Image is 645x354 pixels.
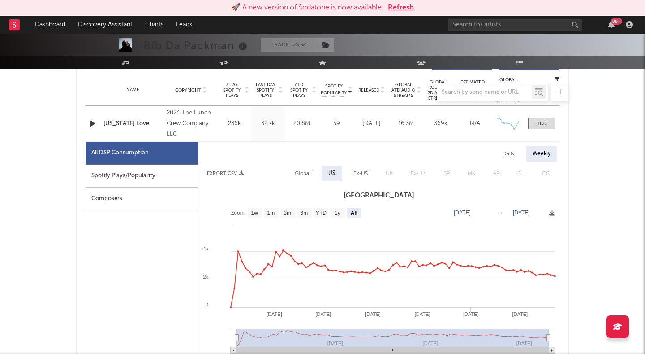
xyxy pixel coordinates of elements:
a: Dashboard [29,16,72,34]
div: 369k [426,119,456,128]
div: Global [295,168,310,179]
text: 3m [284,210,292,216]
text: [DATE] [365,311,381,317]
div: Bfb Da Packman [143,38,249,53]
div: 🚀 A new version of Sodatone is now available. [232,2,383,13]
text: [DATE] [454,210,471,216]
div: US [328,168,335,179]
text: [DATE] [463,311,479,317]
text: [DATE] [267,311,282,317]
span: Last Day Spotify Plays [254,82,277,98]
input: Search by song name or URL [437,89,532,96]
text: [DATE] [512,311,528,317]
div: Spotify Plays/Popularity [86,165,198,188]
div: 20.8M [287,119,316,128]
div: Daily [496,146,521,162]
span: Estimated % Playlist Streams Last Day [460,79,485,101]
div: 236k [220,119,249,128]
text: Zoom [231,210,245,216]
div: 59 [321,119,352,128]
div: [DATE] [357,119,387,128]
text: → [498,210,503,216]
button: Export CSV [207,171,244,176]
div: 99 + [611,18,622,25]
div: Global Streaming Trend (Last 60D) [494,77,521,104]
text: All [351,210,357,216]
button: 99+ [608,21,615,28]
button: Refresh [388,2,414,13]
div: All DSP Consumption [86,142,198,165]
text: 6m [301,210,308,216]
a: Discovery Assistant [72,16,139,34]
text: 0 [206,302,208,307]
div: 32.7k [254,119,283,128]
div: Ex-US [353,168,368,179]
div: N/A [460,119,490,128]
div: 16.3M [391,119,421,128]
text: 2k [203,274,208,280]
div: Composers [86,188,198,210]
a: Leads [170,16,198,34]
a: [US_STATE] Love [103,119,162,128]
text: 1y [335,210,340,216]
div: 2024 The Lunch Crew Company LLC [167,108,215,140]
span: ATD Spotify Plays [287,82,311,98]
div: All DSP Consumption [91,148,149,158]
text: [DATE] [316,311,331,317]
input: Search for artists [448,19,582,31]
text: [DATE] [513,210,530,216]
button: Tracking [261,38,317,52]
text: 4k [203,246,208,251]
text: 1w [251,210,258,216]
h3: [GEOGRAPHIC_DATA] [198,190,559,201]
span: Global Rolling 7D Audio Streams [426,79,450,101]
div: Weekly [526,146,557,162]
text: YTD [316,210,327,216]
a: Charts [139,16,170,34]
span: 7 Day Spotify Plays [220,82,244,98]
span: Global ATD Audio Streams [391,82,416,98]
text: 1m [267,210,275,216]
text: [DATE] [415,311,430,317]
